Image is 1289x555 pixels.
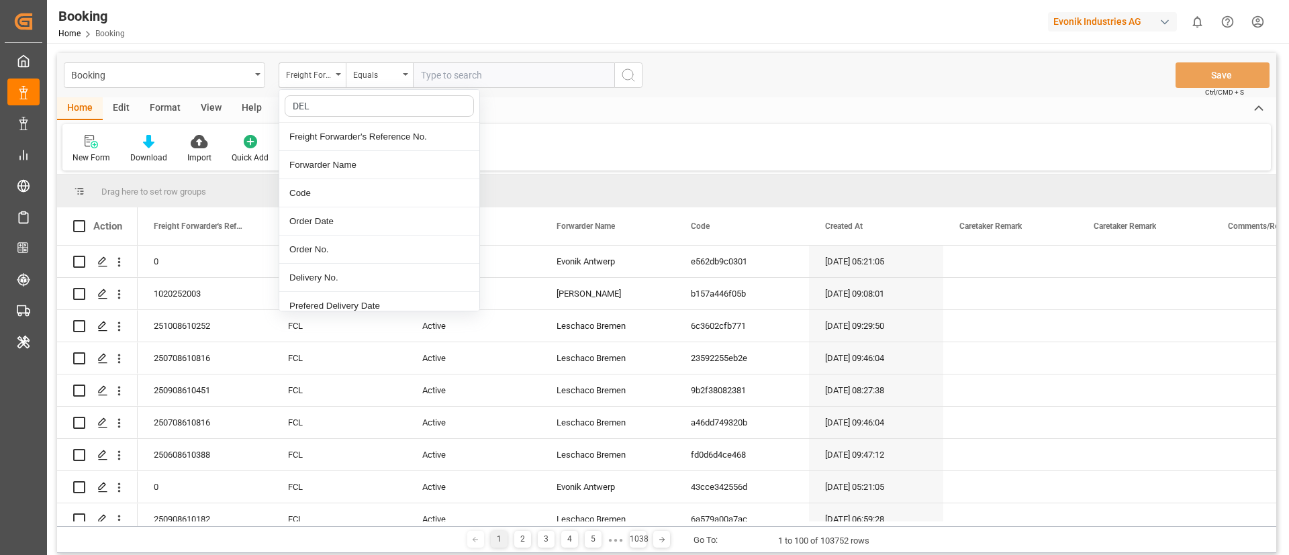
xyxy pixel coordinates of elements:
[57,471,138,503] div: Press SPACE to select this row.
[101,187,206,197] span: Drag here to set row groups
[232,97,272,120] div: Help
[187,152,211,164] div: Import
[138,310,272,342] div: 251008610252
[809,471,943,503] div: [DATE] 05:21:05
[413,62,614,88] input: Type to search
[1205,87,1244,97] span: Ctrl/CMD + S
[286,66,332,81] div: Freight Forwarder's Reference No.
[406,374,540,406] div: Active
[272,342,406,374] div: FCL
[630,531,647,548] div: 1038
[1212,7,1243,37] button: Help Center
[514,531,531,548] div: 2
[279,179,479,207] div: Code
[614,62,642,88] button: search button
[279,123,479,151] div: Freight Forwarder's Reference No.
[1048,9,1182,34] button: Evonik Industries AG
[93,220,122,232] div: Action
[1176,62,1270,88] button: Save
[71,66,250,83] div: Booking
[608,535,623,545] div: ● ● ●
[675,342,809,374] div: 23592255eb2e
[272,278,406,309] div: FCL
[154,221,244,231] span: Freight Forwarder's Reference No.
[694,534,718,547] div: Go To:
[406,439,540,470] div: Active
[272,374,406,406] div: FCL
[540,278,675,309] div: [PERSON_NAME]
[675,374,809,406] div: 9b2f38082381
[279,292,479,320] div: Prefered Delivery Date
[675,278,809,309] div: b157a446f05b
[809,310,943,342] div: [DATE] 09:29:50
[279,264,479,292] div: Delivery No.
[138,407,272,438] div: 250708610816
[491,531,508,548] div: 1
[540,503,675,535] div: Leschaco Bremen
[406,310,540,342] div: Active
[272,246,406,277] div: FCL
[675,407,809,438] div: a46dd749320b
[540,439,675,470] div: Leschaco Bremen
[57,374,138,407] div: Press SPACE to select this row.
[57,310,138,342] div: Press SPACE to select this row.
[809,439,943,470] div: [DATE] 09:47:12
[73,152,110,164] div: New Form
[1094,221,1156,231] span: Caretaker Remark
[585,531,602,548] div: 5
[540,374,675,406] div: Leschaco Bremen
[540,471,675,503] div: Evonik Antwerp
[191,97,232,120] div: View
[57,503,138,536] div: Press SPACE to select this row.
[138,471,272,503] div: 0
[561,531,578,548] div: 4
[58,29,81,38] a: Home
[809,503,943,535] div: [DATE] 06:59:28
[540,407,675,438] div: Leschaco Bremen
[675,439,809,470] div: fd0d6d4ce468
[138,439,272,470] div: 250608610388
[691,221,710,231] span: Code
[675,471,809,503] div: 43cce342556d
[675,310,809,342] div: 6c3602cfb771
[57,342,138,374] div: Press SPACE to select this row.
[279,151,479,179] div: Forwarder Name
[825,221,863,231] span: Created At
[809,278,943,309] div: [DATE] 09:08:01
[232,152,269,164] div: Quick Add
[809,407,943,438] div: [DATE] 09:46:04
[279,62,346,88] button: close menu
[279,207,479,236] div: Order Date
[557,221,615,231] span: Forwarder Name
[406,407,540,438] div: Active
[675,246,809,277] div: e562db9c0301
[58,6,125,26] div: Booking
[57,246,138,278] div: Press SPACE to select this row.
[272,471,406,503] div: FCL
[285,95,474,117] input: Search
[138,246,272,277] div: 0
[406,342,540,374] div: Active
[138,342,272,374] div: 250708610816
[57,407,138,439] div: Press SPACE to select this row.
[353,66,399,81] div: Equals
[103,97,140,120] div: Edit
[138,278,272,309] div: 1020252003
[272,407,406,438] div: FCL
[272,310,406,342] div: FCL
[272,503,406,535] div: FCL
[140,97,191,120] div: Format
[406,471,540,503] div: Active
[675,503,809,535] div: 6a579a00a7ac
[272,439,406,470] div: FCL
[540,246,675,277] div: Evonik Antwerp
[138,503,272,535] div: 250908610182
[57,439,138,471] div: Press SPACE to select this row.
[809,246,943,277] div: [DATE] 05:21:05
[540,342,675,374] div: Leschaco Bremen
[279,236,479,264] div: Order No.
[57,278,138,310] div: Press SPACE to select this row.
[809,342,943,374] div: [DATE] 09:46:04
[1182,7,1212,37] button: show 0 new notifications
[778,534,869,548] div: 1 to 100 of 103752 rows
